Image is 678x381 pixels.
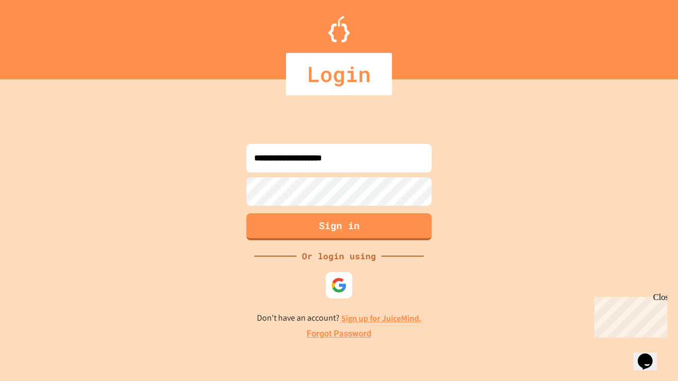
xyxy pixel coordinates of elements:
iframe: chat widget [634,339,667,370]
img: Logo.svg [328,16,350,42]
img: google-icon.svg [331,277,347,293]
iframe: chat widget [590,293,667,338]
p: Don't have an account? [257,312,422,325]
button: Sign in [246,213,432,240]
a: Sign up for JuiceMind. [341,313,422,324]
div: Or login using [297,250,381,262]
div: Login [286,53,392,95]
a: Forgot Password [307,328,371,340]
div: Chat with us now!Close [4,4,73,67]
